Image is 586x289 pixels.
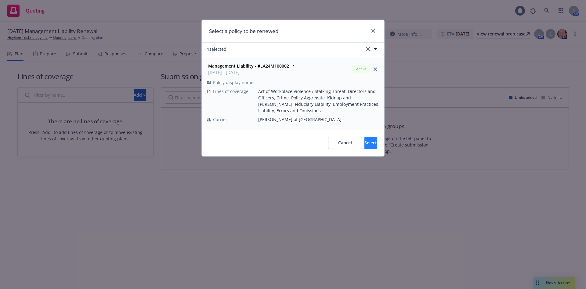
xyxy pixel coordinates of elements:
[258,79,379,86] span: -
[208,69,289,76] span: [DATE] - [DATE]
[338,140,352,146] span: Cancel
[364,140,377,146] span: Select
[328,137,362,149] button: Cancel
[364,137,377,149] button: Select
[213,79,253,86] span: Policy display name
[213,88,248,94] span: Lines of coverage
[364,45,372,53] a: clear selection
[202,43,384,55] button: 1selectedclear selection
[355,66,367,72] span: Active
[207,46,226,52] span: 1 selected
[209,27,278,35] h1: Select a policy to be renewed
[372,65,379,73] a: close
[208,63,289,69] strong: Management Liability - #LA24M100002
[258,116,379,123] span: [PERSON_NAME] of [GEOGRAPHIC_DATA]
[258,88,379,114] span: Act of Workplace Violence / Stalking Threat, Directors and Officers, Crime, Policy Aggregate, Kid...
[213,116,227,123] span: Carrier
[370,27,377,35] a: close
